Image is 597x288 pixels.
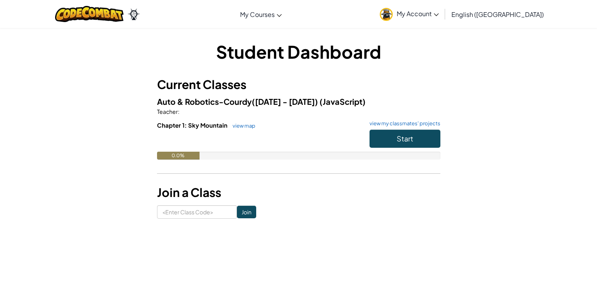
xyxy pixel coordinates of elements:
a: My Courses [236,4,286,25]
span: English ([GEOGRAPHIC_DATA]) [451,10,544,19]
h3: Current Classes [157,76,440,93]
a: English ([GEOGRAPHIC_DATA]) [447,4,548,25]
div: 0.0% [157,152,200,160]
span: Teacher [157,108,178,115]
span: My Courses [240,10,275,19]
a: My Account [376,2,443,26]
span: Chapter 1: Sky Mountain [157,121,229,129]
img: Ozaria [128,8,140,20]
h1: Student Dashboard [157,39,440,64]
input: <Enter Class Code> [157,205,237,219]
a: view map [229,123,255,129]
img: CodeCombat logo [55,6,124,22]
h3: Join a Class [157,184,440,201]
span: : [178,108,179,115]
span: Start [397,134,413,143]
span: (JavaScript) [320,97,366,106]
span: Auto & Robotics-Courdy([DATE] - [DATE]) [157,97,320,106]
img: avatar [380,8,393,21]
span: My Account [397,9,439,18]
input: Join [237,206,256,218]
a: view my classmates' projects [366,121,440,126]
button: Start [370,130,440,148]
